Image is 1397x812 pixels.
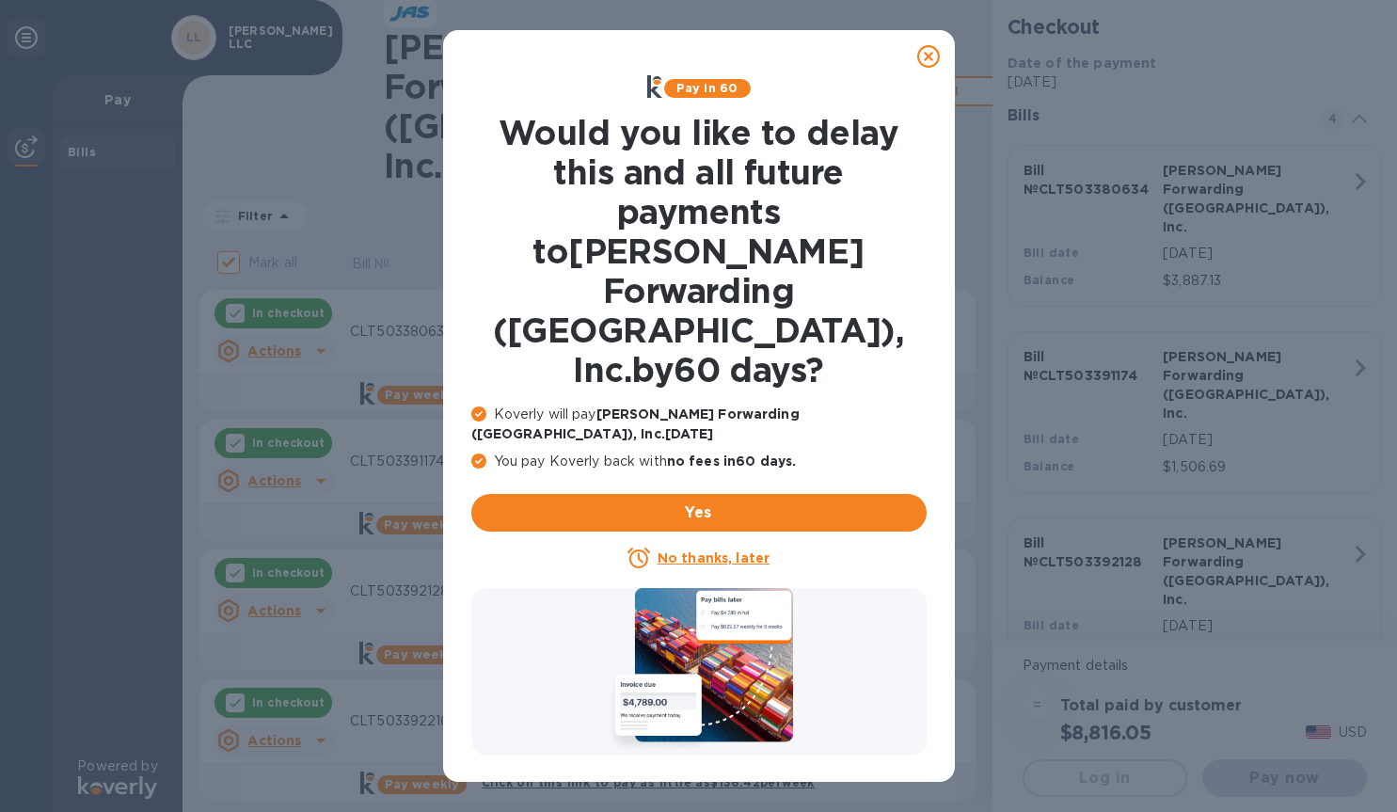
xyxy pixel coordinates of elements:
[471,406,800,441] b: [PERSON_NAME] Forwarding ([GEOGRAPHIC_DATA]), Inc. [DATE]
[658,550,770,565] u: No thanks, later
[471,405,927,444] p: Koverly will pay
[471,494,927,532] button: Yes
[486,502,912,524] span: Yes
[471,113,927,390] h1: Would you like to delay this and all future payments to [PERSON_NAME] Forwarding ([GEOGRAPHIC_DAT...
[471,452,927,471] p: You pay Koverly back with
[667,454,796,469] b: no fees in 60 days .
[676,81,738,95] b: Pay in 60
